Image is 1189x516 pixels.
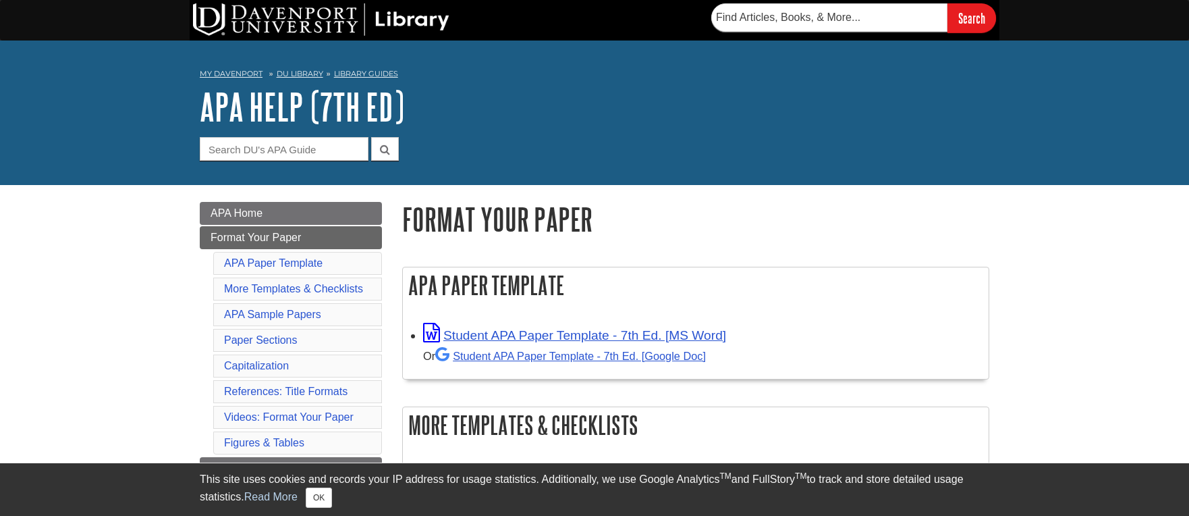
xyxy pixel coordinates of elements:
span: Format Your Paper [211,232,301,243]
small: Or [423,350,706,362]
form: Searches DU Library's articles, books, and more [711,3,996,32]
input: Search [947,3,996,32]
a: Commonly Used Sources [200,457,382,480]
a: APA Paper Template [224,257,323,269]
a: Student APA Paper Template - 7th Ed. [Google Doc] [435,350,706,362]
a: Link opens in new window [423,328,726,342]
h2: APA Paper Template [403,267,989,303]
div: This site uses cookies and records your IP address for usage statistics. Additionally, we use Goo... [200,471,989,508]
sup: TM [795,471,806,481]
a: Capitalization [224,360,289,371]
a: Read More [244,491,298,502]
a: References: Title Formats [224,386,348,397]
a: Paper Sections [224,334,298,346]
a: DU Library [277,69,323,78]
a: Library Guides [334,69,398,78]
h1: Format Your Paper [402,202,989,236]
button: Close [306,488,332,508]
a: APA Help (7th Ed) [200,86,404,128]
a: APA Sample Papers [224,309,321,320]
a: Format Your Paper [200,226,382,249]
input: Find Articles, Books, & More... [711,3,947,32]
a: More Templates & Checklists [224,283,363,294]
h2: More Templates & Checklists [403,407,989,443]
input: Search DU's APA Guide [200,137,368,161]
a: APA Home [200,202,382,225]
a: Figures & Tables [224,437,304,448]
img: DU Library [193,3,449,36]
a: My Davenport [200,68,262,80]
sup: TM [719,471,731,481]
span: APA Home [211,207,262,219]
a: Videos: Format Your Paper [224,411,354,423]
nav: breadcrumb [200,65,989,86]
